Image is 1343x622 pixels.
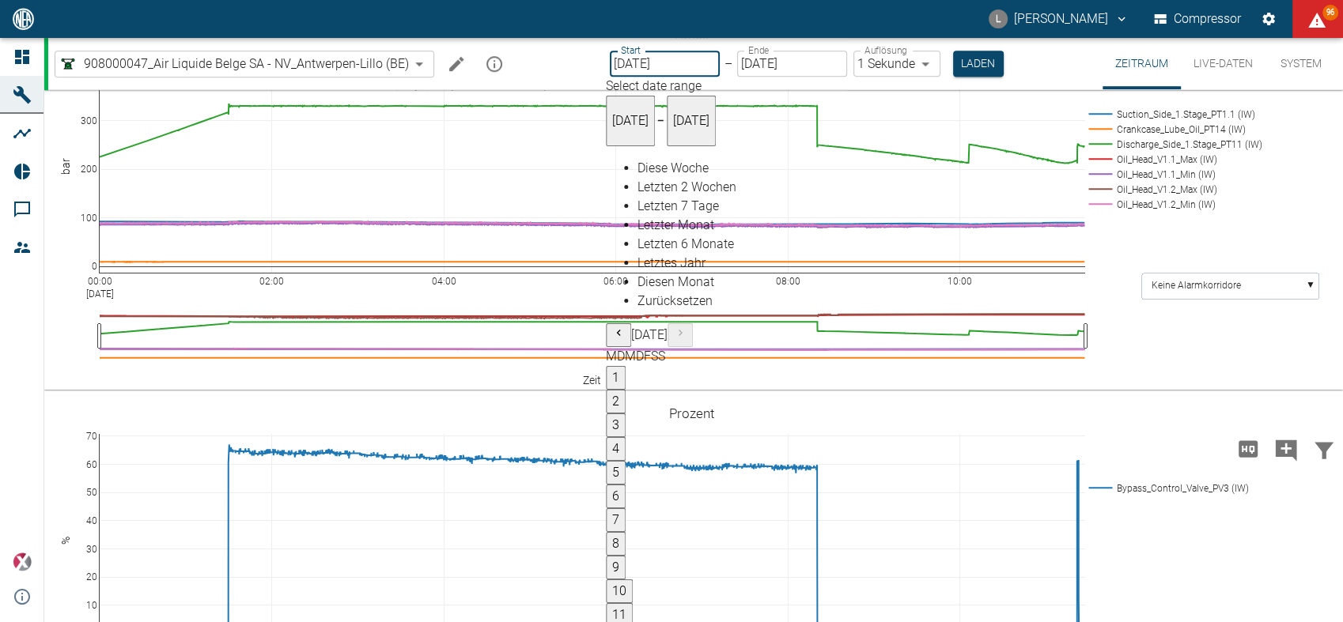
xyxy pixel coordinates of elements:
[606,508,626,532] button: 7
[637,236,734,251] span: Letzten 6 Monate
[606,532,626,556] button: 8
[637,178,736,197] div: Letzten 2 Wochen
[989,9,1008,28] div: L
[667,96,716,146] button: [DATE]
[724,55,732,73] p: –
[637,235,736,254] div: Letzten 6 Monate
[986,5,1131,33] button: luca.corigliano@neuman-esser.com
[1322,5,1338,21] span: 96
[655,113,667,129] h5: –
[621,43,641,57] label: Start
[673,113,709,128] span: [DATE]
[637,292,736,311] div: Zurücksetzen
[953,51,1004,77] button: Laden
[606,366,626,390] button: 1
[658,349,665,364] span: Sonntag
[441,48,472,80] button: Machine bearbeiten
[637,198,719,213] span: Letzten 7 Tage
[637,217,714,232] span: Letzter Monat
[1267,428,1305,469] button: Kommentar hinzufügen
[853,51,940,77] div: 1 Sekunde
[606,349,617,364] span: Montag
[606,579,633,603] button: 10
[606,461,626,484] button: 5
[612,113,649,128] span: [DATE]
[479,48,510,80] button: mission info
[1152,281,1241,292] text: Keine Alarmkorridore
[637,197,736,216] div: Letzten 7 Tage
[637,216,736,235] div: Letzter Monat
[644,349,651,364] span: Freitag
[637,160,709,175] span: Diese Woche
[1181,38,1265,89] button: Live-Daten
[13,552,32,571] img: Xplore Logo
[637,159,736,178] div: Diese Woche
[617,349,625,364] span: Dienstag
[637,274,714,289] span: Diesen Monat
[636,349,644,364] span: Donnerstag
[864,43,907,57] label: Auflösung
[1151,5,1245,33] button: Compressor
[637,273,736,292] div: Diesen Monat
[606,484,626,508] button: 6
[748,43,769,57] label: Ende
[606,78,702,93] span: Select date range
[631,327,668,342] span: [DATE]
[606,390,626,413] button: 2
[84,55,409,73] span: 908000047_Air Liquide Belge SA - NV_Antwerpen-Lillo (BE)
[606,323,631,347] button: Previous month
[606,96,655,146] button: [DATE]
[1103,38,1181,89] button: Zeitraum
[637,255,706,270] span: Letztes Jahr
[610,51,720,77] input: DD.MM.YYYY
[1254,5,1283,33] button: Einstellungen
[1229,440,1267,455] span: Hohe Auflösung
[11,8,36,29] img: logo
[606,413,626,437] button: 3
[606,437,626,461] button: 4
[668,323,693,347] button: Next month
[637,179,736,194] span: Letzten 2 Wochen
[1305,428,1343,469] button: Daten filtern
[637,254,736,273] div: Letztes Jahr
[737,51,847,77] input: DD.MM.YYYY
[637,293,713,308] span: Zurücksetzen
[59,55,409,74] a: 908000047_Air Liquide Belge SA - NV_Antwerpen-Lillo (BE)
[651,349,658,364] span: Samstag
[625,349,636,364] span: Mittwoch
[1265,38,1337,89] button: System
[606,556,626,579] button: 9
